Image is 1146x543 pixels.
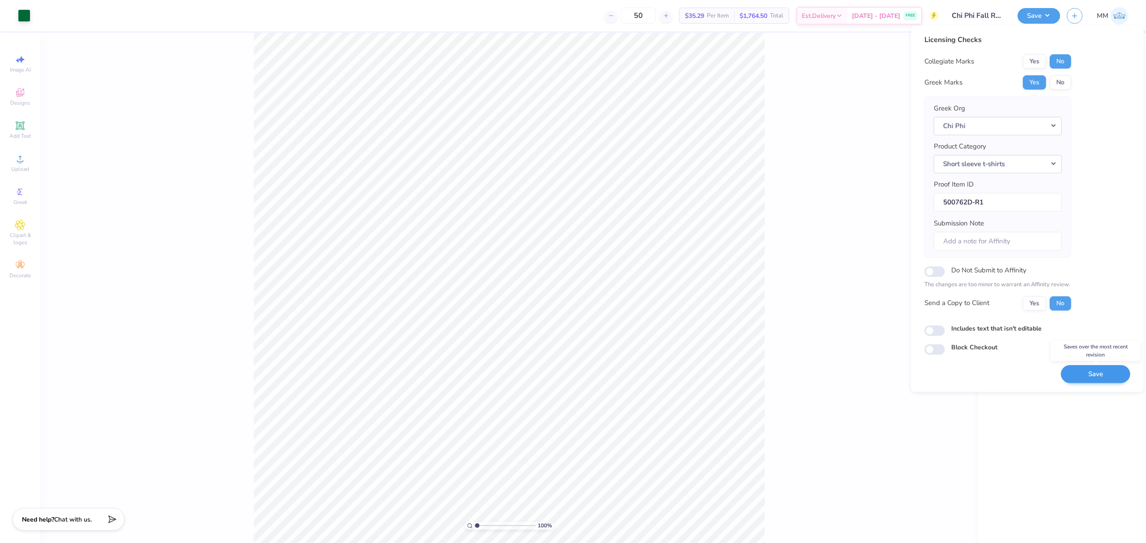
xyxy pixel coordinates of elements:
[1023,75,1046,89] button: Yes
[1023,54,1046,68] button: Yes
[1050,54,1071,68] button: No
[934,141,986,152] label: Product Category
[54,515,92,524] span: Chat with us.
[1111,7,1128,25] img: Mariah Myssa Salurio
[10,66,31,73] span: Image AI
[1051,340,1140,361] div: Saves over the most recent revision
[9,132,31,140] span: Add Text
[22,515,54,524] strong: Need help?
[10,99,30,106] span: Designs
[951,264,1026,276] label: Do Not Submit to Affinity
[951,324,1042,333] label: Includes text that isn't editable
[621,8,656,24] input: – –
[1050,296,1071,310] button: No
[802,11,836,21] span: Est. Delivery
[934,117,1062,135] button: Chi Phi
[934,155,1062,173] button: Short sleeve t-shirts
[707,11,729,21] span: Per Item
[934,103,965,114] label: Greek Org
[1097,7,1128,25] a: MM
[906,13,915,19] span: FREE
[951,343,997,352] label: Block Checkout
[1050,75,1071,89] button: No
[770,11,783,21] span: Total
[945,7,1011,25] input: Untitled Design
[740,11,767,21] span: $1,764.50
[1023,296,1046,310] button: Yes
[1018,8,1060,24] button: Save
[924,77,962,88] div: Greek Marks
[934,218,984,229] label: Submission Note
[924,34,1071,45] div: Licensing Checks
[685,11,704,21] span: $35.29
[934,232,1062,251] input: Add a note for Affinity
[1097,11,1108,21] span: MM
[9,272,31,279] span: Decorate
[13,199,27,206] span: Greek
[1061,365,1130,383] button: Save
[924,56,974,67] div: Collegiate Marks
[11,165,29,173] span: Upload
[4,232,36,246] span: Clipart & logos
[852,11,900,21] span: [DATE] - [DATE]
[924,298,989,309] div: Send a Copy to Client
[934,179,974,190] label: Proof Item ID
[538,522,552,530] span: 100 %
[924,280,1071,289] p: The changes are too minor to warrant an Affinity review.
